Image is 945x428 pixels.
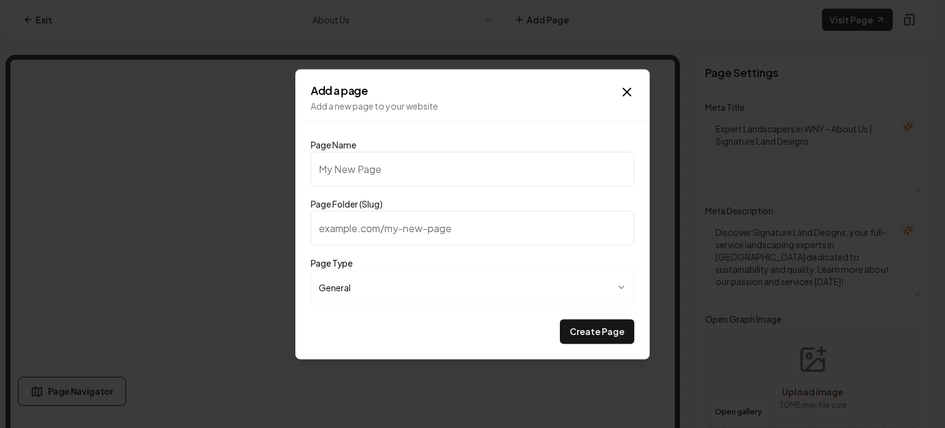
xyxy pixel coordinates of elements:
[311,139,356,150] label: Page Name
[311,99,634,111] p: Add a new page to your website
[311,211,634,245] input: example.com/my-new-page
[311,257,353,268] label: Page Type
[311,151,634,186] input: My New Page
[311,198,383,209] label: Page Folder (Slug)
[311,84,634,95] h2: Add a page
[560,319,634,344] button: Create Page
